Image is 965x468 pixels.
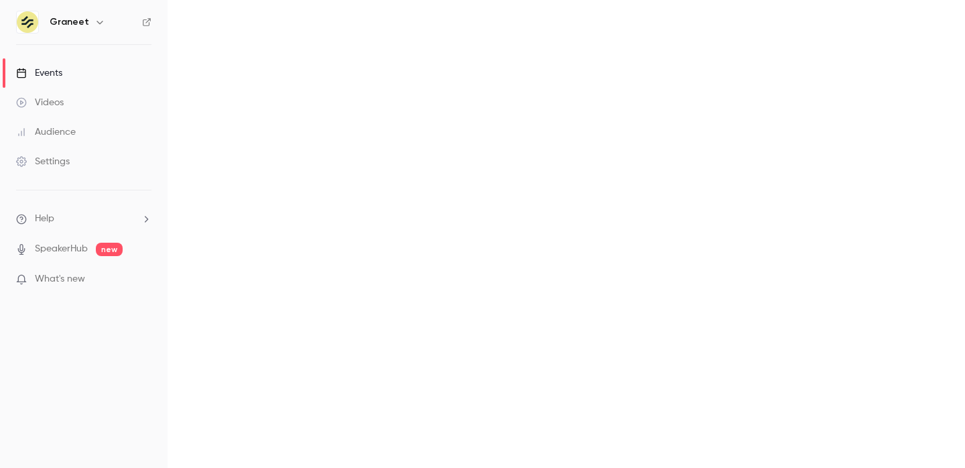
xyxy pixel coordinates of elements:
img: Graneet [17,11,38,33]
span: What's new [35,272,85,286]
span: Help [35,212,54,226]
div: Events [16,66,62,80]
h6: Graneet [50,15,89,29]
span: new [96,243,123,256]
div: Videos [16,96,64,109]
div: Audience [16,125,76,139]
a: SpeakerHub [35,242,88,256]
div: Settings [16,155,70,168]
li: help-dropdown-opener [16,212,151,226]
